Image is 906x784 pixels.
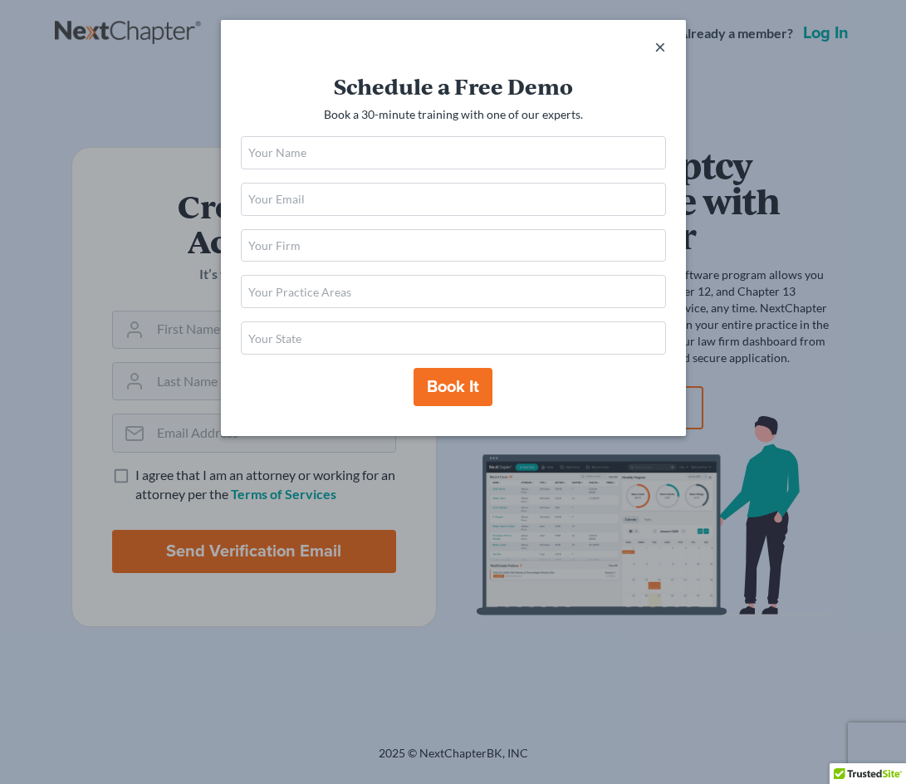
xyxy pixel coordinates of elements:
[241,275,666,308] input: Your Practice Areas
[654,34,666,58] span: ×
[241,73,666,100] h3: Schedule a Free Demo
[241,183,666,216] input: Your Email
[241,136,666,169] input: Your Name
[241,229,666,262] input: Your Firm
[241,321,666,355] input: Your State
[241,106,666,123] p: Book a 30-minute training with one of our experts.
[654,37,666,56] button: close
[414,368,492,406] button: Book it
